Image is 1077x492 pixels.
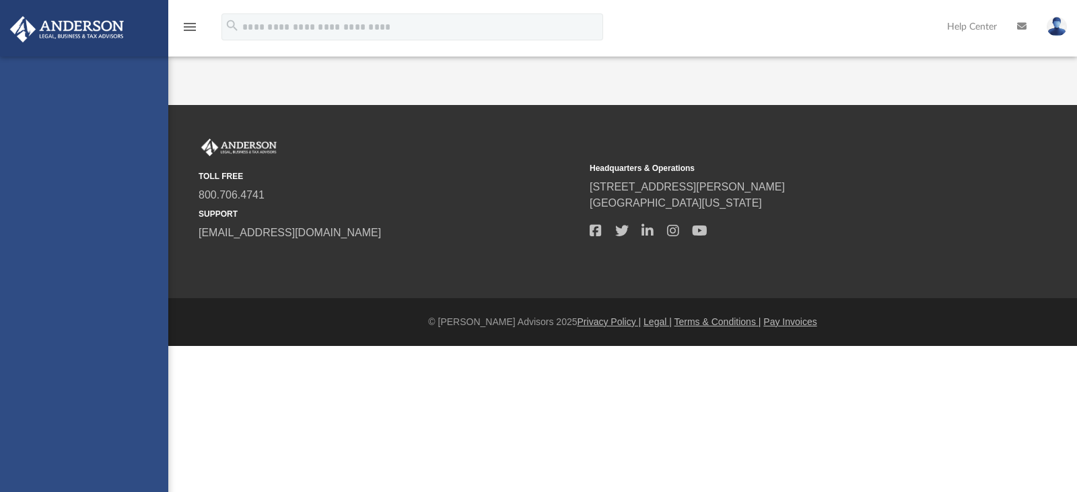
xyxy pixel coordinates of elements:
small: Headquarters & Operations [590,162,971,174]
a: [GEOGRAPHIC_DATA][US_STATE] [590,197,762,209]
a: menu [182,26,198,35]
a: [EMAIL_ADDRESS][DOMAIN_NAME] [199,227,381,238]
img: Anderson Advisors Platinum Portal [6,16,128,42]
i: search [225,18,240,33]
img: Anderson Advisors Platinum Portal [199,139,279,156]
a: 800.706.4741 [199,189,265,201]
a: Pay Invoices [763,316,817,327]
a: [STREET_ADDRESS][PERSON_NAME] [590,181,785,192]
div: © [PERSON_NAME] Advisors 2025 [168,315,1077,329]
i: menu [182,19,198,35]
small: TOLL FREE [199,170,580,182]
small: SUPPORT [199,208,580,220]
img: User Pic [1047,17,1067,36]
a: Legal | [644,316,672,327]
a: Privacy Policy | [578,316,641,327]
a: Terms & Conditions | [674,316,761,327]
